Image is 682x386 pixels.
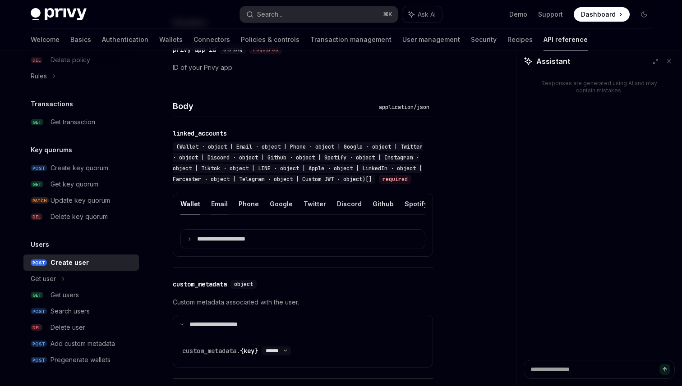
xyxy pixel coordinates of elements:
button: Ask AI [402,6,442,23]
span: GET [31,181,43,188]
div: Search... [257,9,282,20]
a: Security [471,29,497,50]
span: DEL [31,213,42,220]
a: GETGet users [23,287,139,303]
div: application/json [375,103,433,112]
div: required [379,175,411,184]
span: POST [31,259,47,266]
button: Spotify [405,193,428,214]
span: ⌘ K [383,11,392,18]
span: custom_metadata. [182,347,240,355]
div: custom_metadata [173,280,227,289]
div: Rules [31,71,47,82]
span: PATCH [31,197,49,204]
span: Ask AI [418,10,436,19]
h5: Key quorums [31,145,72,155]
span: POST [31,341,47,347]
div: Pregenerate wallets [51,354,111,365]
p: ID of your Privy app. [173,62,433,73]
div: Get transaction [51,117,95,127]
button: Twitter [304,193,326,214]
div: Add custom metadata [51,338,115,349]
a: POSTSearch users [23,303,139,319]
a: Welcome [31,29,60,50]
div: Delete key quorum [51,211,108,222]
a: Connectors [194,29,230,50]
span: GET [31,292,43,299]
span: (Wallet · object | Email · object | Phone · object | Google · object | Twitter · object | Discord... [173,143,423,183]
h5: Users [31,239,49,250]
button: Toggle dark mode [637,7,651,22]
button: Discord [337,193,362,214]
div: Responses are generated using AI and may contain mistakes. [538,80,660,94]
a: Basics [70,29,91,50]
a: POSTAdd custom metadata [23,336,139,352]
div: Create user [51,257,89,268]
a: PATCHUpdate key quorum [23,192,139,209]
span: POST [31,308,47,315]
a: User management [402,29,460,50]
div: Delete user [51,322,85,333]
a: DELDelete key quorum [23,209,139,225]
h5: Transactions [31,99,73,109]
button: Search...⌘K [240,6,398,23]
a: Support [538,10,563,19]
a: DELDelete user [23,319,139,336]
a: GETGet key quorum [23,176,139,192]
div: Get users [51,290,79,300]
a: Demo [509,10,527,19]
a: POSTCreate key quorum [23,160,139,176]
h4: Body [173,100,375,112]
p: Custom metadata associated with the user. [173,297,433,308]
span: object [234,281,253,288]
span: GET [31,119,43,126]
span: DEL [31,324,42,331]
button: Email [211,193,228,214]
a: POSTPregenerate wallets [23,352,139,368]
div: Create key quorum [51,163,108,173]
a: GETGet transaction [23,114,139,130]
span: POST [31,357,47,363]
div: Update key quorum [51,195,110,206]
a: API reference [544,29,588,50]
button: Wallet [180,193,200,214]
a: Transaction management [310,29,392,50]
button: Github [373,193,394,214]
button: Phone [239,193,259,214]
div: Get key quorum [51,179,98,190]
a: Policies & controls [241,29,300,50]
span: Assistant [536,56,570,67]
button: Send message [659,364,670,375]
button: Google [270,193,293,214]
div: Search users [51,306,90,317]
div: linked_accounts [173,129,227,138]
a: Dashboard [574,7,630,22]
div: Get user [31,273,56,284]
a: Wallets [159,29,183,50]
span: Dashboard [581,10,616,19]
img: dark logo [31,8,87,21]
a: Recipes [507,29,533,50]
span: POST [31,165,47,172]
a: POSTCreate user [23,254,139,271]
div: {key} [182,346,258,355]
a: Authentication [102,29,148,50]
